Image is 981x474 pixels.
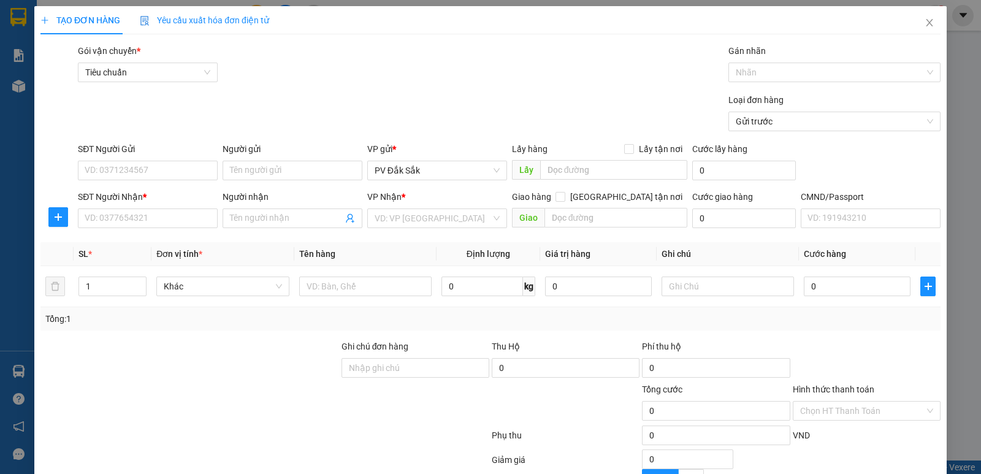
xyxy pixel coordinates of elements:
[512,160,540,180] span: Lấy
[523,277,535,296] span: kg
[540,160,688,180] input: Dọc đường
[299,249,335,259] span: Tên hàng
[692,192,753,202] label: Cước giao hàng
[634,142,687,156] span: Lấy tận nơi
[140,16,150,26] img: icon
[804,249,846,259] span: Cước hàng
[223,190,362,204] div: Người nhận
[164,277,281,296] span: Khác
[492,342,520,351] span: Thu Hộ
[156,249,202,259] span: Đơn vị tính
[78,190,218,204] div: SĐT Người Nhận
[692,144,747,154] label: Cước lấy hàng
[78,249,88,259] span: SL
[642,384,682,394] span: Tổng cước
[490,429,641,450] div: Phụ thu
[78,142,218,156] div: SĐT Người Gửi
[793,384,874,394] label: Hình thức thanh toán
[912,6,947,40] button: Close
[85,63,210,82] span: Tiêu chuẩn
[140,15,269,25] span: Yêu cầu xuất hóa đơn điện tử
[40,15,120,25] span: TẠO ĐƠN HÀNG
[375,161,500,180] span: PV Đắk Sắk
[342,342,409,351] label: Ghi chú đơn hàng
[692,208,796,228] input: Cước giao hàng
[512,144,548,154] span: Lấy hàng
[512,208,544,227] span: Giao
[223,142,362,156] div: Người gửi
[545,249,590,259] span: Giá trị hàng
[662,277,794,296] input: Ghi Chú
[692,161,796,180] input: Cước lấy hàng
[728,46,766,56] label: Gán nhãn
[48,207,68,227] button: plus
[78,46,140,56] span: Gói vận chuyển
[920,277,936,296] button: plus
[512,192,551,202] span: Giao hàng
[642,340,790,358] div: Phí thu hộ
[544,208,688,227] input: Dọc đường
[545,277,652,296] input: 0
[565,190,687,204] span: [GEOGRAPHIC_DATA] tận nơi
[342,358,489,378] input: Ghi chú đơn hàng
[736,112,933,131] span: Gửi trước
[728,95,784,105] label: Loại đơn hàng
[49,212,67,222] span: plus
[801,190,941,204] div: CMND/Passport
[657,242,799,266] th: Ghi chú
[921,281,935,291] span: plus
[45,312,380,326] div: Tổng: 1
[367,142,507,156] div: VP gửi
[299,277,432,296] input: VD: Bàn, Ghế
[40,16,49,25] span: plus
[467,249,510,259] span: Định lượng
[925,18,934,28] span: close
[345,213,355,223] span: user-add
[793,430,810,440] span: VND
[367,192,402,202] span: VP Nhận
[45,277,65,296] button: delete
